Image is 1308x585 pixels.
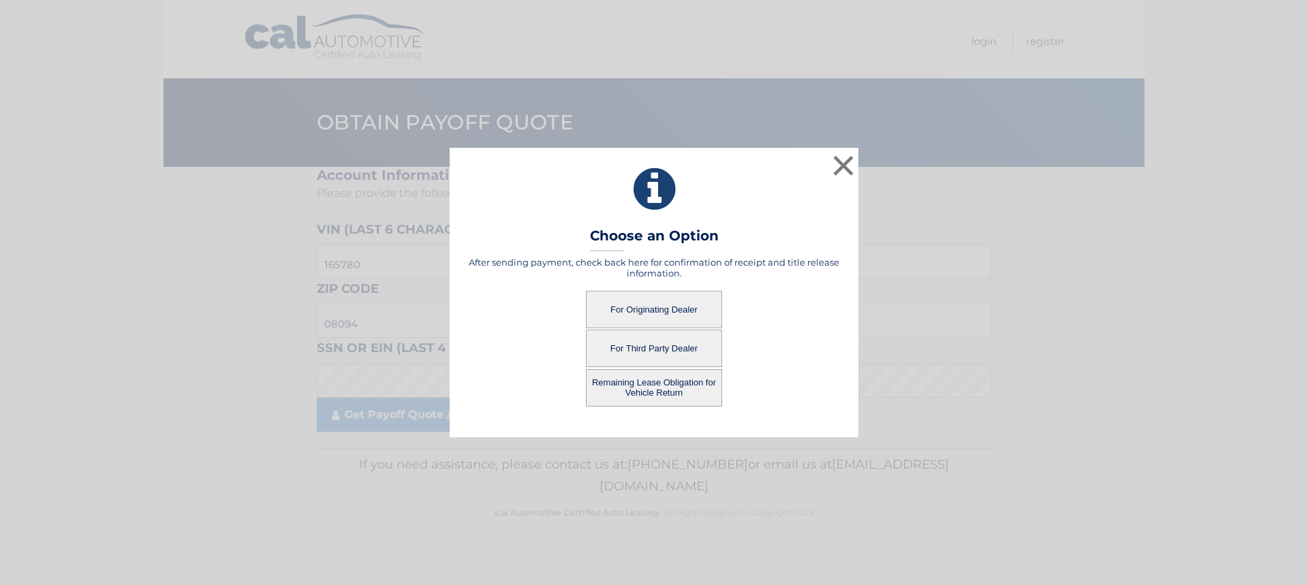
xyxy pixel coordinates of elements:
[830,152,857,179] button: ×
[467,257,841,279] h5: After sending payment, check back here for confirmation of receipt and title release information.
[586,291,722,328] button: For Originating Dealer
[586,330,722,367] button: For Third Party Dealer
[586,369,722,407] button: Remaining Lease Obligation for Vehicle Return
[590,227,719,251] h3: Choose an Option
